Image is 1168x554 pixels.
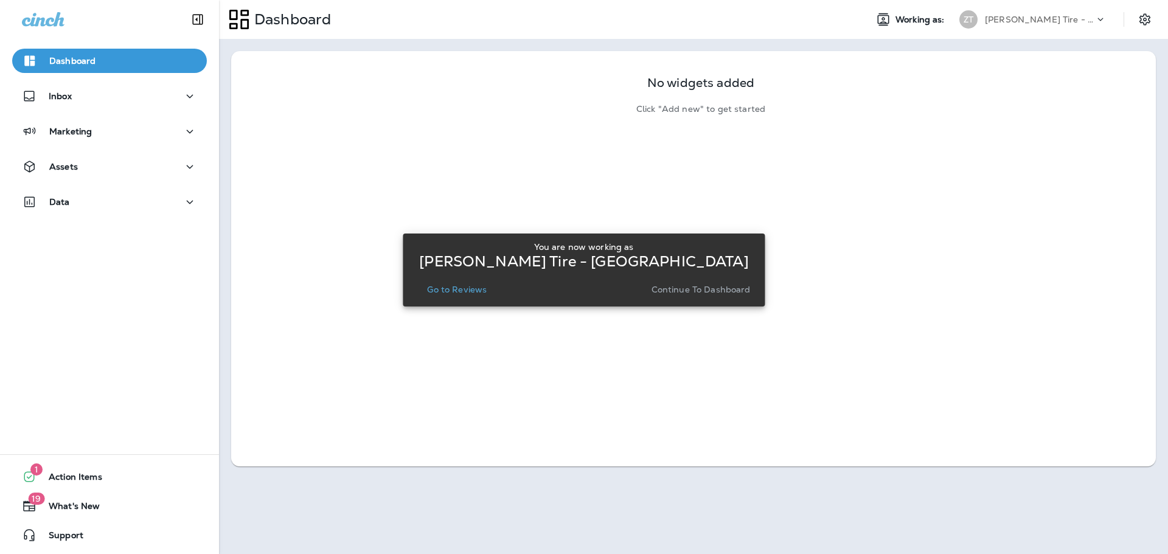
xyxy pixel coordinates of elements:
[959,10,978,29] div: ZT
[30,463,43,476] span: 1
[36,472,102,486] span: Action Items
[12,119,207,144] button: Marketing
[985,15,1094,24] p: [PERSON_NAME] Tire - [GEOGRAPHIC_DATA]
[49,56,96,66] p: Dashboard
[419,257,748,266] p: [PERSON_NAME] Tire - [GEOGRAPHIC_DATA]
[427,285,487,294] p: Go to Reviews
[12,523,207,547] button: Support
[36,530,83,545] span: Support
[49,162,78,171] p: Assets
[422,281,492,298] button: Go to Reviews
[12,190,207,214] button: Data
[895,15,947,25] span: Working as:
[12,494,207,518] button: 19What's New
[647,281,756,298] button: Continue to Dashboard
[49,197,70,207] p: Data
[28,493,44,505] span: 19
[534,242,633,252] p: You are now working as
[49,91,72,101] p: Inbox
[12,465,207,489] button: 1Action Items
[49,126,92,136] p: Marketing
[181,7,215,32] button: Collapse Sidebar
[12,84,207,108] button: Inbox
[1134,9,1156,30] button: Settings
[36,501,100,516] span: What's New
[12,154,207,179] button: Assets
[12,49,207,73] button: Dashboard
[652,285,751,294] p: Continue to Dashboard
[249,10,331,29] p: Dashboard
